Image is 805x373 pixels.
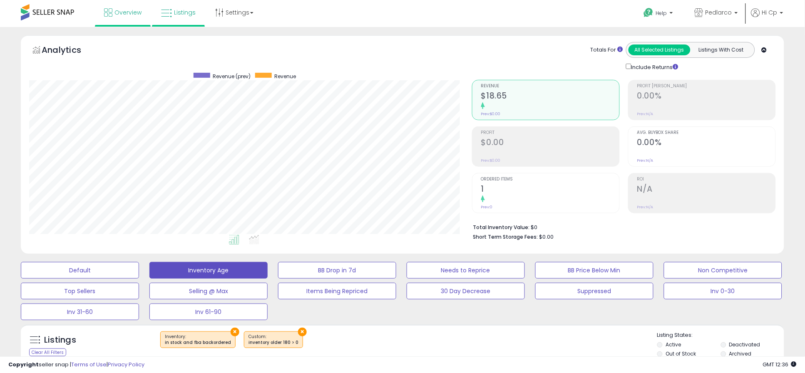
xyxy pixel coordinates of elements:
div: Totals For [591,46,623,54]
a: Hi Cp [751,8,783,27]
div: inventory older 180 > 0 [248,340,298,346]
h2: N/A [637,184,775,195]
a: Privacy Policy [108,361,144,368]
span: 2025-08-13 12:36 GMT [763,361,797,368]
div: seller snap | | [8,361,144,369]
a: Terms of Use [71,361,107,368]
label: Deactivated [729,341,760,348]
button: 30 Day Decrease [407,283,525,299]
h2: $18.65 [481,91,619,102]
h5: Listings [44,334,76,346]
label: Active [666,341,681,348]
div: in stock and fba backordered [165,340,231,346]
span: Profit [PERSON_NAME] [637,84,775,89]
strong: Copyright [8,361,39,368]
button: Inv 0-30 [664,283,782,299]
h2: 0.00% [637,91,775,102]
button: Suppressed [535,283,653,299]
span: Profit [481,131,619,135]
b: Total Inventory Value: [473,224,530,231]
span: Ordered Items [481,177,619,182]
span: Revenue [275,73,296,80]
span: Inventory : [165,333,231,346]
button: Inventory Age [149,262,268,279]
button: Default [21,262,139,279]
span: Help [656,10,667,17]
i: Get Help [644,7,654,18]
b: Short Term Storage Fees: [473,233,538,240]
span: Custom: [248,333,298,346]
div: Include Returns [620,62,688,72]
p: Listing States: [657,331,784,339]
small: Prev: $0.00 [481,158,501,163]
button: Inv 31-60 [21,304,139,320]
h2: $0.00 [481,138,619,149]
button: Items Being Repriced [278,283,396,299]
button: Non Competitive [664,262,782,279]
button: Selling @ Max [149,283,268,299]
span: Avg. Buybox Share [637,131,775,135]
button: Top Sellers [21,283,139,299]
span: Overview [114,8,142,17]
small: Prev: N/A [637,205,653,210]
button: × [298,328,307,336]
span: Pedlarco [706,8,732,17]
h5: Analytics [42,44,97,58]
button: BB Price Below Min [535,262,653,279]
button: Listings With Cost [690,44,752,55]
h2: 0.00% [637,138,775,149]
button: Needs to Reprice [407,262,525,279]
button: All Selected Listings [629,44,691,55]
span: Hi Cp [762,8,778,17]
span: $0.00 [539,233,554,241]
small: Prev: N/A [637,158,653,163]
button: × [231,328,239,336]
small: Prev: $0.00 [481,111,501,116]
label: Out of Stock [666,350,696,357]
a: Help [637,1,681,27]
span: ROI [637,177,775,182]
h2: 1 [481,184,619,195]
li: $0 [473,222,770,232]
span: Revenue [481,84,619,89]
small: Prev: 0 [481,205,493,210]
div: Clear All Filters [29,348,66,356]
span: Listings [174,8,196,17]
span: Revenue (prev) [213,73,251,80]
label: Archived [729,350,752,357]
button: BB Drop in 7d [278,262,396,279]
button: Inv 61-90 [149,304,268,320]
small: Prev: N/A [637,111,653,116]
